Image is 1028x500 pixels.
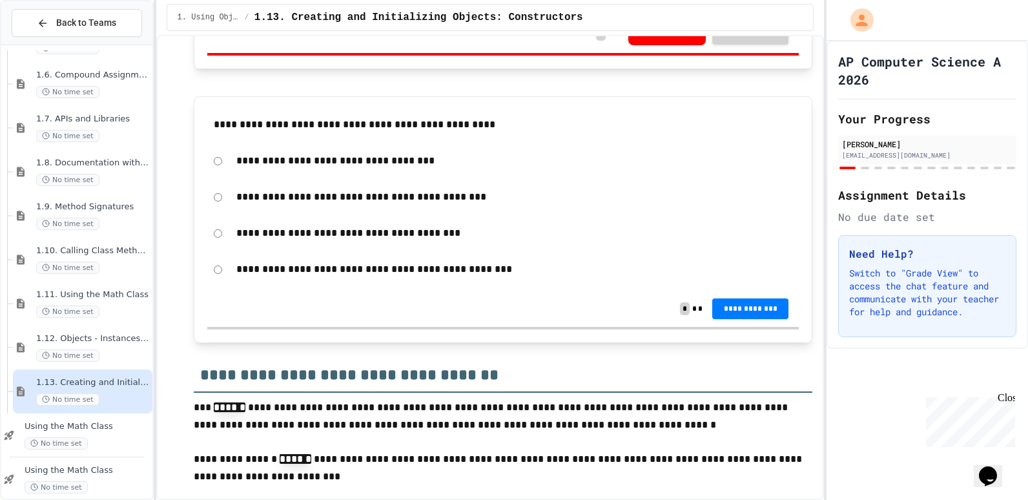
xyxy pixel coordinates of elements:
span: No time set [36,174,99,186]
h2: Assignment Details [838,186,1016,204]
span: No time set [36,218,99,230]
span: / [245,12,249,23]
span: Back to Teams [56,16,116,30]
span: 1.9. Method Signatures [36,202,150,213]
iframe: chat widget [921,392,1015,447]
div: My Account [837,5,877,35]
span: No time set [25,437,88,450]
span: Using the Math Class [25,465,150,476]
span: No time set [25,481,88,494]
span: 1.10. Calling Class Methods [36,245,150,256]
span: 1.11. Using the Math Class [36,289,150,300]
span: 1.8. Documentation with Comments and Preconditions [36,158,150,169]
div: [EMAIL_ADDRESS][DOMAIN_NAME] [842,151,1013,160]
span: No time set [36,130,99,142]
span: 1.7. APIs and Libraries [36,114,150,125]
span: 1.6. Compound Assignment Operators [36,70,150,81]
span: No time set [36,306,99,318]
div: No due date set [838,209,1016,225]
span: No time set [36,393,99,406]
span: 1.12. Objects - Instances of Classes [36,333,150,344]
span: No time set [36,349,99,362]
span: Using the Math Class [25,421,150,432]
h2: Your Progress [838,110,1016,128]
div: Chat with us now!Close [5,5,89,82]
span: 1.13. Creating and Initializing Objects: Constructors [36,377,150,388]
span: No time set [36,262,99,274]
span: 1. Using Objects and Methods [178,12,240,23]
iframe: chat widget [974,448,1015,487]
span: 1.13. Creating and Initializing Objects: Constructors [254,10,583,25]
span: No time set [36,86,99,98]
h1: AP Computer Science A 2026 [838,52,1016,89]
h3: Need Help? [849,246,1005,262]
div: [PERSON_NAME] [842,138,1013,150]
p: Switch to "Grade View" to access the chat feature and communicate with your teacher for help and ... [849,267,1005,318]
button: Back to Teams [12,9,142,37]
